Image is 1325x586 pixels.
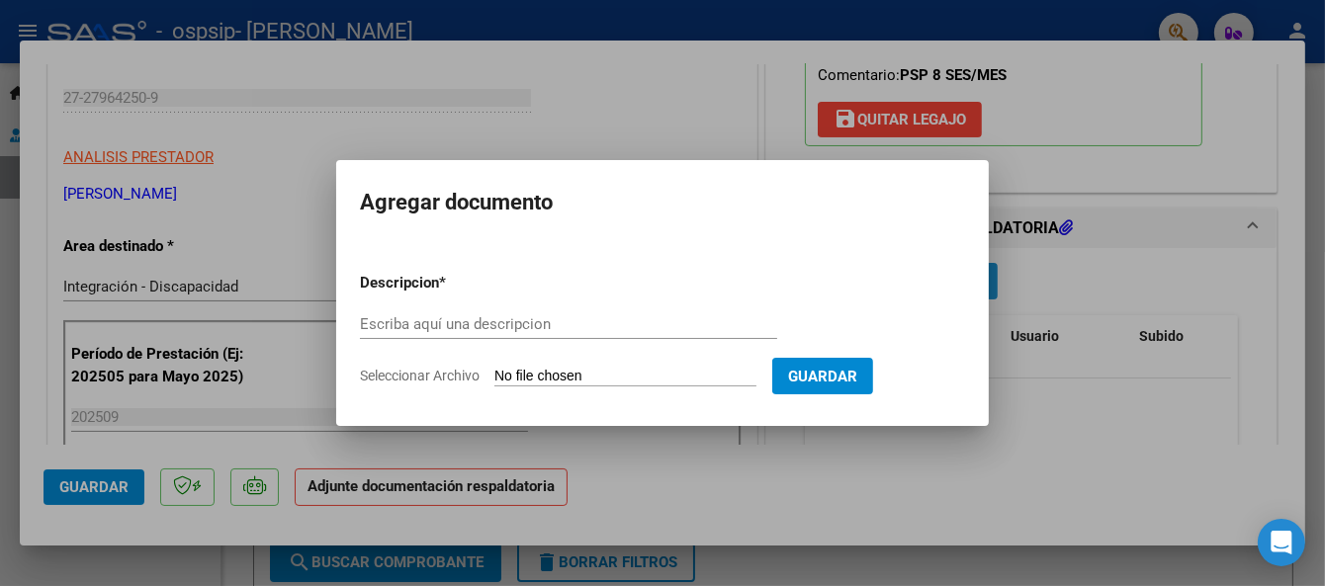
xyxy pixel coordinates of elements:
[1258,519,1305,566] div: Open Intercom Messenger
[360,368,480,383] span: Seleccionar Archivo
[360,272,542,294] p: Descripcion
[772,358,873,394] button: Guardar
[360,184,965,221] h2: Agregar documento
[788,368,857,385] span: Guardar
